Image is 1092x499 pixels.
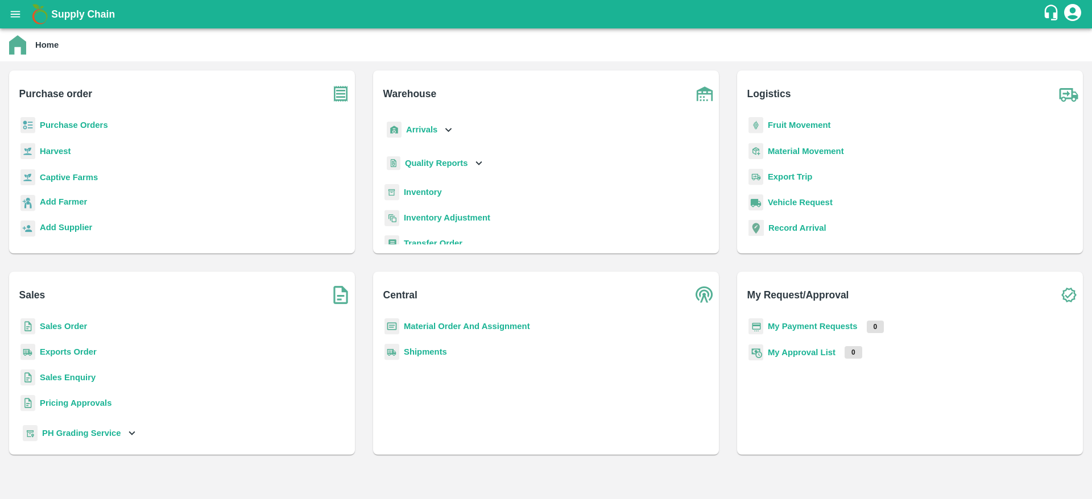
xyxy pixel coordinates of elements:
[384,184,399,201] img: whInventory
[20,421,138,446] div: PH Grading Service
[40,196,87,211] a: Add Farmer
[20,195,35,211] img: farmer
[35,40,59,49] b: Home
[23,425,38,442] img: whTracker
[404,239,462,248] a: Transfer Order
[384,152,485,175] div: Quality Reports
[404,322,530,331] a: Material Order And Assignment
[40,322,87,331] a: Sales Order
[20,395,35,411] img: sales
[747,287,849,303] b: My Request/Approval
[40,223,92,232] b: Add Supplier
[28,3,51,26] img: logo
[40,373,96,382] a: Sales Enquiry
[40,398,111,407] a: Pricing Approvals
[384,235,399,252] img: whTransfer
[748,143,763,160] img: material
[748,169,763,185] img: delivery
[405,159,468,168] b: Quality Reports
[20,369,35,386] img: sales
[326,80,355,108] img: purchase
[20,344,35,360] img: shipments
[768,120,831,130] a: Fruit Movement
[19,287,45,303] b: Sales
[51,9,115,20] b: Supply Chain
[383,287,417,303] b: Central
[845,346,862,359] p: 0
[1054,281,1083,309] img: check
[768,147,844,156] a: Material Movement
[404,188,442,197] a: Inventory
[40,147,71,156] a: Harvest
[19,86,92,102] b: Purchase order
[404,213,490,222] a: Inventory Adjustment
[20,221,35,237] img: supplier
[9,35,26,55] img: home
[748,344,763,361] img: approval
[20,169,35,186] img: harvest
[40,347,97,356] a: Exports Order
[748,194,763,211] img: vehicle
[326,281,355,309] img: soSales
[768,198,833,207] a: Vehicle Request
[1043,4,1062,24] div: customer-support
[690,281,719,309] img: central
[384,318,399,335] img: centralMaterial
[768,223,826,232] a: Record Arrival
[406,125,437,134] b: Arrivals
[20,117,35,134] img: reciept
[690,80,719,108] img: warehouse
[748,318,763,335] img: payment
[42,429,121,438] b: PH Grading Service
[404,347,447,356] a: Shipments
[2,1,28,27] button: open drawer
[768,172,812,181] a: Export Trip
[40,197,87,206] b: Add Farmer
[40,120,108,130] a: Purchase Orders
[867,321,884,333] p: 0
[748,220,764,236] img: recordArrival
[20,143,35,160] img: harvest
[384,210,399,226] img: inventory
[1054,80,1083,108] img: truck
[384,344,399,360] img: shipments
[768,322,858,331] a: My Payment Requests
[40,173,98,182] a: Captive Farms
[387,156,400,171] img: qualityReport
[768,348,835,357] a: My Approval List
[40,221,92,236] a: Add Supplier
[747,86,791,102] b: Logistics
[387,122,402,138] img: whArrival
[384,117,455,143] div: Arrivals
[383,86,437,102] b: Warehouse
[1062,2,1083,26] div: account of current user
[748,117,763,134] img: fruit
[51,6,1043,22] a: Supply Chain
[20,318,35,335] img: sales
